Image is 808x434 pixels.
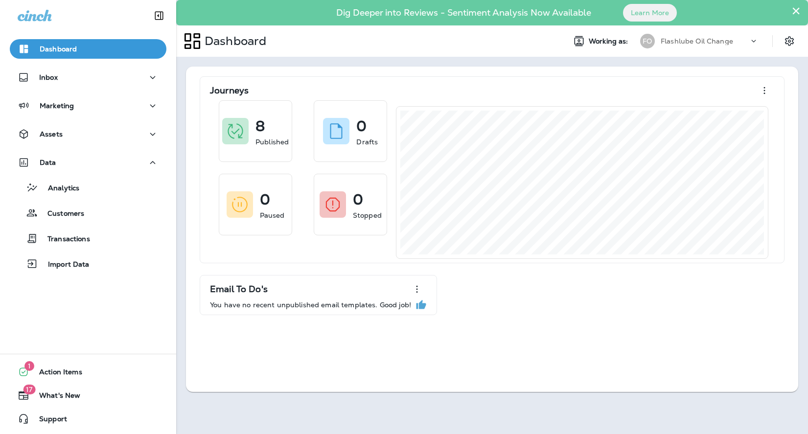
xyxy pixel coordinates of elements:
button: Support [10,409,166,429]
button: Customers [10,203,166,223]
p: Drafts [356,137,378,147]
p: Analytics [38,184,79,193]
button: Settings [781,32,798,50]
p: Published [255,137,289,147]
button: 17What's New [10,386,166,405]
p: Assets [40,130,63,138]
button: Dashboard [10,39,166,59]
button: Inbox [10,68,166,87]
button: Assets [10,124,166,144]
p: Data [40,159,56,166]
button: Import Data [10,253,166,274]
span: 17 [23,385,35,394]
p: Dig Deeper into Reviews - Sentiment Analysis Now Available [308,11,620,14]
p: 0 [356,121,367,131]
button: Collapse Sidebar [145,6,173,25]
p: Email To Do's [210,284,268,294]
button: 1Action Items [10,362,166,382]
p: 0 [353,195,363,205]
span: 1 [24,361,34,371]
p: You have no recent unpublished email templates. Good job! [210,301,411,309]
button: Marketing [10,96,166,115]
p: Stopped [353,210,382,220]
p: 8 [255,121,265,131]
p: Journeys [210,86,249,95]
button: Analytics [10,177,166,198]
div: FO [640,34,655,48]
span: Working as: [589,37,630,46]
span: What's New [29,391,80,403]
p: Transactions [38,235,90,244]
p: Dashboard [40,45,77,53]
button: Close [791,3,801,19]
span: Action Items [29,368,82,380]
p: Inbox [39,73,58,81]
p: Marketing [40,102,74,110]
p: Import Data [38,260,90,270]
p: Paused [260,210,285,220]
p: Flashlube Oil Change [661,37,733,45]
button: Data [10,153,166,172]
span: Support [29,415,67,427]
p: 0 [260,195,270,205]
p: Customers [38,209,84,219]
button: Transactions [10,228,166,249]
p: Dashboard [201,34,266,48]
button: Learn More [623,4,677,22]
